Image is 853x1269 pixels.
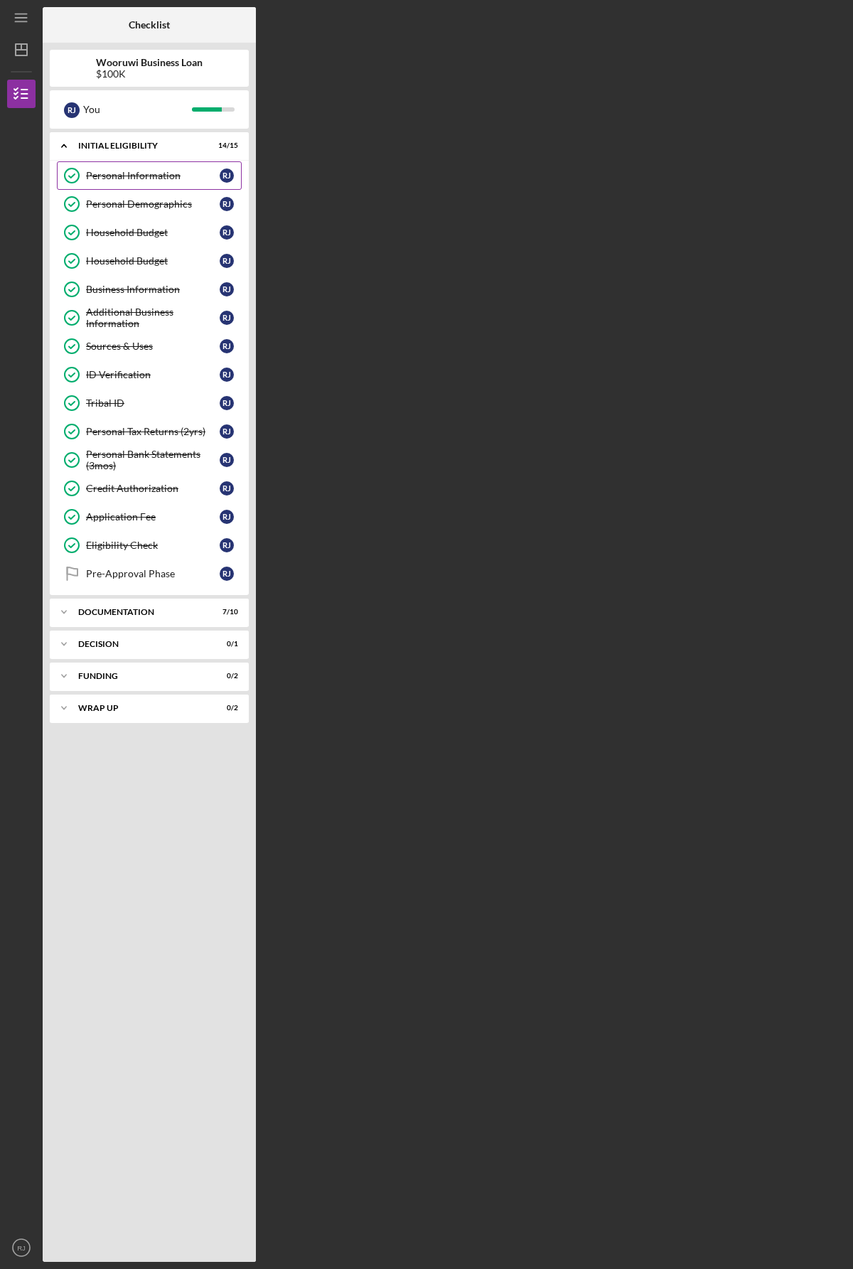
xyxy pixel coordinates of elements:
a: Application FeeRJ [57,503,242,531]
div: R J [220,396,234,410]
a: Tribal IDRJ [57,389,242,417]
div: You [83,97,192,122]
div: Personal Demographics [86,198,220,210]
a: Household BudgetRJ [57,218,242,247]
a: Personal InformationRJ [57,161,242,190]
div: Decision [78,640,203,648]
b: Wooruwi Business Loan [96,57,203,68]
div: Pre-Approval Phase [86,568,220,579]
div: Household Budget [86,255,220,267]
div: R J [220,567,234,581]
div: Sources & Uses [86,341,220,352]
div: 0 / 2 [213,704,238,712]
div: Personal Bank Statements (3mos) [86,449,220,471]
div: 14 / 15 [213,141,238,150]
div: 7 / 10 [213,608,238,616]
a: Household BudgetRJ [57,247,242,275]
div: R J [220,311,234,325]
div: R J [220,282,234,296]
div: Wrap up [78,704,203,712]
div: $100K [96,68,203,80]
div: Documentation [78,608,203,616]
div: 0 / 2 [213,672,238,680]
div: ID Verification [86,369,220,380]
div: Business Information [86,284,220,295]
a: Personal Tax Returns (2yrs)RJ [57,417,242,446]
a: Personal DemographicsRJ [57,190,242,218]
div: Household Budget [86,227,220,238]
div: R J [64,102,80,118]
div: 0 / 1 [213,640,238,648]
a: Sources & UsesRJ [57,332,242,360]
div: Tribal ID [86,397,220,409]
b: Checklist [129,19,170,31]
div: R J [220,538,234,552]
div: R J [220,368,234,382]
div: R J [220,453,234,467]
div: R J [220,481,234,496]
div: Funding [78,672,203,680]
button: RJ [7,1233,36,1262]
div: Personal Information [86,170,220,181]
a: ID VerificationRJ [57,360,242,389]
div: Personal Tax Returns (2yrs) [86,426,220,437]
div: R J [220,197,234,211]
div: R J [220,510,234,524]
div: Application Fee [86,511,220,523]
div: Initial Eligibility [78,141,203,150]
a: Pre-Approval PhaseRJ [57,559,242,588]
a: Eligibility CheckRJ [57,531,242,559]
a: Credit AuthorizationRJ [57,474,242,503]
div: R J [220,339,234,353]
div: Additional Business Information [86,306,220,329]
text: RJ [17,1244,26,1252]
a: Business InformationRJ [57,275,242,304]
div: Eligibility Check [86,540,220,551]
a: Personal Bank Statements (3mos)RJ [57,446,242,474]
div: R J [220,225,234,240]
div: Credit Authorization [86,483,220,494]
a: Additional Business InformationRJ [57,304,242,332]
div: R J [220,168,234,183]
div: R J [220,254,234,268]
div: R J [220,424,234,439]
